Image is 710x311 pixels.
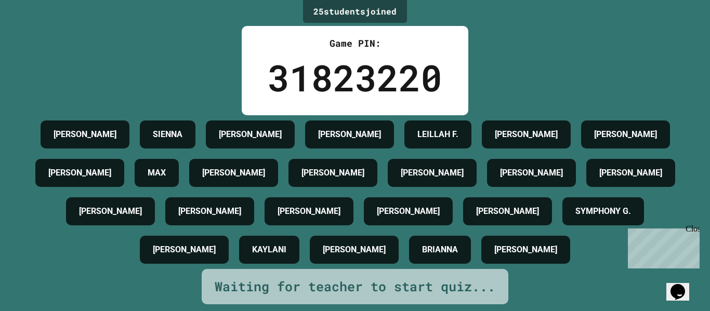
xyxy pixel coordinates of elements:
div: Waiting for teacher to start quiz... [215,277,495,296]
h4: [PERSON_NAME] [323,244,386,256]
h4: MAX [148,167,166,179]
h4: [PERSON_NAME] [178,205,241,218]
h4: LEILLAH F. [417,128,458,141]
h4: [PERSON_NAME] [377,205,440,218]
h4: SYMPHONY G. [575,205,631,218]
h4: [PERSON_NAME] [278,205,340,218]
h4: [PERSON_NAME] [599,167,662,179]
h4: SIENNA [153,128,182,141]
h4: [PERSON_NAME] [401,167,464,179]
h4: [PERSON_NAME] [494,244,557,256]
h4: [PERSON_NAME] [500,167,563,179]
h4: [PERSON_NAME] [202,167,265,179]
div: Game PIN: [268,36,442,50]
h4: [PERSON_NAME] [476,205,539,218]
h4: [PERSON_NAME] [495,128,558,141]
h4: [PERSON_NAME] [301,167,364,179]
iframe: chat widget [666,269,700,301]
h4: [PERSON_NAME] [79,205,142,218]
iframe: chat widget [624,224,700,268]
div: Chat with us now!Close [4,4,72,66]
h4: [PERSON_NAME] [594,128,657,141]
h4: [PERSON_NAME] [219,128,282,141]
h4: [PERSON_NAME] [48,167,111,179]
h4: [PERSON_NAME] [54,128,116,141]
h4: [PERSON_NAME] [318,128,381,141]
h4: [PERSON_NAME] [153,244,216,256]
div: 31823220 [268,50,442,105]
h4: BRIANNA [422,244,458,256]
h4: KAYLANI [252,244,286,256]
